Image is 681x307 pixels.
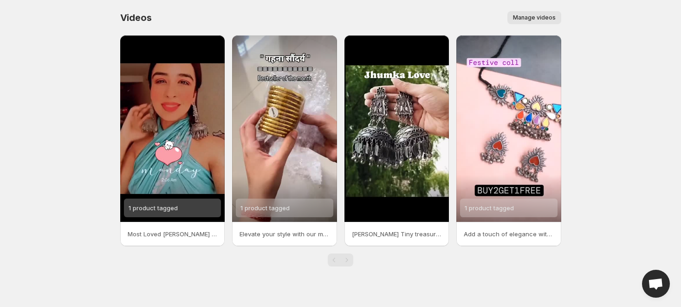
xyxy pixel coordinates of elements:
span: 1 product tagged [129,204,178,212]
span: 1 product tagged [240,204,290,212]
span: Manage videos [513,14,556,21]
span: Videos [120,12,152,23]
button: Manage videos [507,11,561,24]
p: Add a touch of elegance with our stunning colorful glass jewelry Sparkle and shine wherever you g... [464,229,554,239]
p: [PERSON_NAME] Tiny treasures that whisper elegance with every sway [352,229,442,239]
div: Open chat [642,270,670,298]
p: Elevate your style with our mesmerizing helical bangle Experience the perfect blend of elegance a... [240,229,330,239]
nav: Pagination [328,254,353,267]
span: 1 product tagged [465,204,514,212]
p: Most Loved [PERSON_NAME] Shop Now Product Code CP-[PERSON_NAME]-299_1 Cippele cippelejewelry jhum... [128,229,218,239]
